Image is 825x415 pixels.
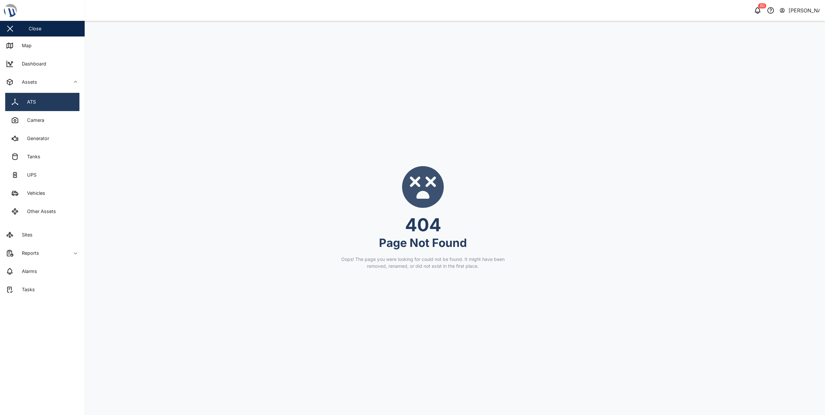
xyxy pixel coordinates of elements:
div: 404 [405,211,441,239]
div: Camera [22,117,44,124]
div: UPS [22,171,36,179]
div: Dashboard [17,60,46,67]
a: ATS [5,93,79,111]
div: Tanks [22,153,40,160]
div: Map [17,42,32,49]
a: Vehicles [5,184,79,202]
a: Tanks [5,148,79,166]
a: Camera [5,111,79,129]
div: 50 [758,3,766,8]
div: Alarms [17,268,37,275]
div: Reports [17,250,39,257]
div: Tasks [17,286,35,293]
a: Other Assets [5,202,79,221]
div: [PERSON_NAME] [789,7,820,15]
a: Generator [5,129,79,148]
button: [PERSON_NAME] [779,6,820,15]
div: Other Assets [22,208,56,215]
div: Page Not Found [379,234,467,251]
div: Assets [17,79,37,86]
a: UPS [5,166,79,184]
div: Oops! The page you were looking for could not be found. It might have been removed, renamed, or d... [340,256,506,270]
div: Close [29,25,41,32]
div: Generator [22,135,49,142]
div: ATS [22,98,36,106]
div: Vehicles [22,190,45,197]
img: Main Logo [3,3,88,18]
div: Sites [17,231,33,238]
